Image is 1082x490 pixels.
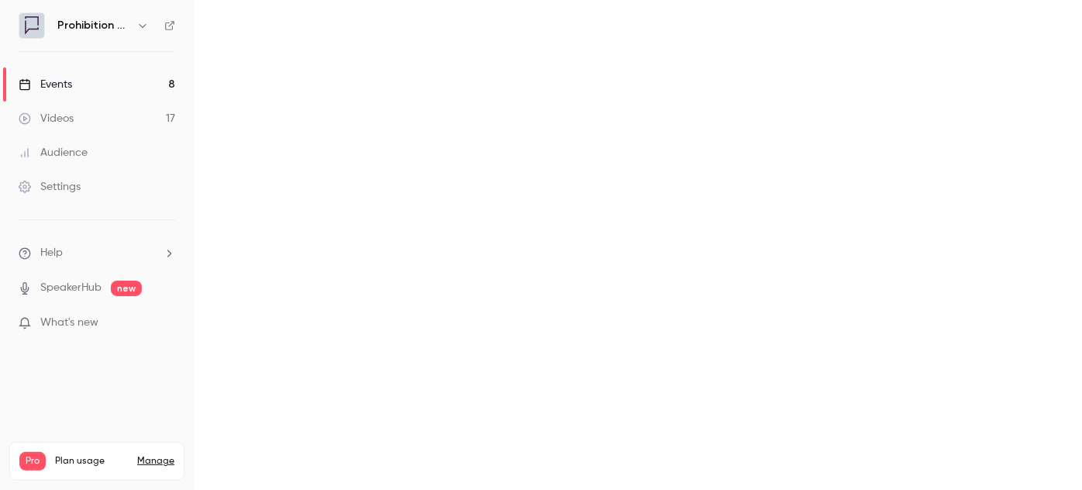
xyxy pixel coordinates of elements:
[19,77,72,92] div: Events
[19,179,81,195] div: Settings
[19,145,88,160] div: Audience
[19,111,74,126] div: Videos
[19,245,175,261] li: help-dropdown-opener
[40,245,63,261] span: Help
[157,316,175,330] iframe: Noticeable Trigger
[19,13,44,38] img: Prohibition PR
[57,18,130,33] h6: Prohibition PR
[55,455,128,468] span: Plan usage
[111,281,142,296] span: new
[40,280,102,296] a: SpeakerHub
[137,455,174,468] a: Manage
[19,452,46,471] span: Pro
[40,315,98,331] span: What's new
